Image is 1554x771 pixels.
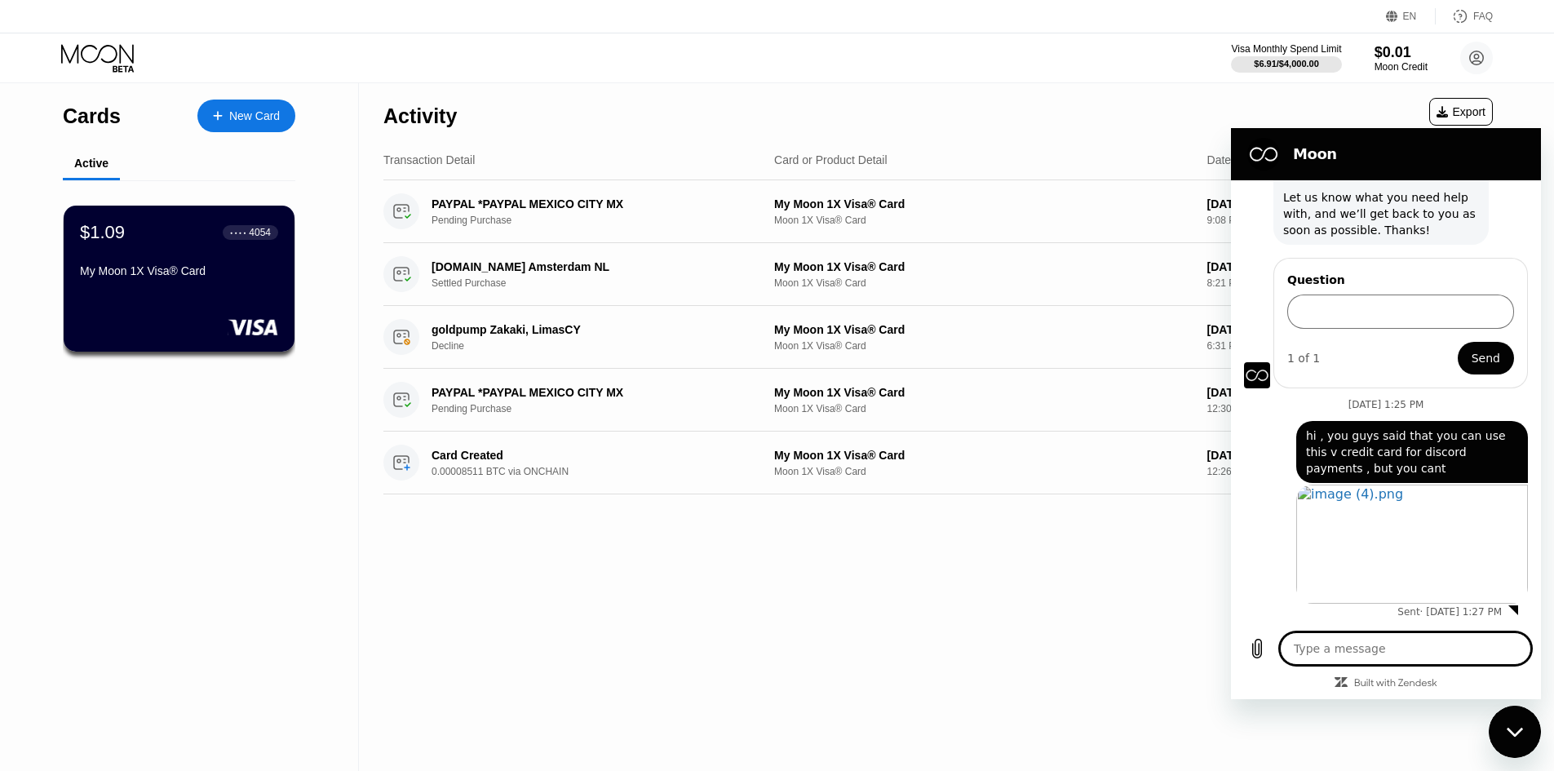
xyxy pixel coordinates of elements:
div: EN [1403,11,1417,22]
div: [DATE] [1207,260,1375,273]
div: My Moon 1X Visa® Card [774,197,1194,210]
div: Card Created0.00008511 BTC via ONCHAINMy Moon 1X Visa® CardMoon 1X Visa® Card[DATE]12:26 PM$8.00 [383,432,1493,494]
div: Date & Time [1207,153,1270,166]
div: ● ● ● ● [230,230,246,235]
div: 4054 [249,227,271,238]
div: [DOMAIN_NAME] Amsterdam NL [432,260,748,273]
div: 12:26 PM [1207,466,1375,477]
div: 6:31 PM [1207,340,1375,352]
div: FAQ [1436,8,1493,24]
div: Moon 1X Visa® Card [774,466,1194,477]
div: FAQ [1473,11,1493,22]
div: My Moon 1X Visa® Card [80,264,278,277]
div: Visa Monthly Spend Limit [1231,43,1341,55]
div: Pending Purchase [432,403,772,414]
div: Active [74,157,108,170]
div: PAYPAL *PAYPAL MEXICO CITY MX [432,386,748,399]
div: Cards [63,104,121,128]
div: My Moon 1X Visa® Card [774,260,1194,273]
div: Pending Purchase [432,215,772,226]
div: $0.01Moon Credit [1375,44,1428,73]
div: PAYPAL *PAYPAL MEXICO CITY MXPending PurchaseMy Moon 1X Visa® CardMoon 1X Visa® Card[DATE]12:30 P... [383,369,1493,432]
div: Card or Product Detail [774,153,888,166]
div: [DATE] [1207,323,1375,336]
div: Export [1429,98,1493,126]
div: 0.00008511 BTC via ONCHAIN [432,466,772,477]
div: [DOMAIN_NAME] Amsterdam NLSettled PurchaseMy Moon 1X Visa® CardMoon 1X Visa® Card[DATE]8:21 PM$6.36 [383,243,1493,306]
div: Transaction Detail [383,153,475,166]
div: $1.09● ● ● ●4054My Moon 1X Visa® Card [64,206,294,352]
div: Activity [383,104,457,128]
div: Settled Purchase [432,277,772,289]
div: EN [1386,8,1436,24]
div: Card Created [432,449,748,462]
iframe: Messaging window [1231,128,1541,699]
div: goldpump Zakaki, LimasCY [432,323,748,336]
div: [DATE] [1207,449,1375,462]
iframe: Button to launch messaging window, conversation in progress [1489,706,1541,758]
div: Moon 1X Visa® Card [774,403,1194,414]
div: Decline [432,340,772,352]
div: [DATE] [1207,197,1375,210]
div: New Card [229,109,280,123]
div: 8:21 PM [1207,277,1375,289]
div: My Moon 1X Visa® Card [774,386,1194,399]
div: My Moon 1X Visa® Card [774,323,1194,336]
div: $1.09 [80,222,125,243]
div: Moon 1X Visa® Card [774,340,1194,352]
div: 12:30 PM [1207,403,1375,414]
div: PAYPAL *PAYPAL MEXICO CITY MXPending PurchaseMy Moon 1X Visa® CardMoon 1X Visa® Card[DATE]9:08 PM... [383,180,1493,243]
div: [DATE] [1207,386,1375,399]
div: 9:08 PM [1207,215,1375,226]
div: New Card [197,100,295,132]
div: Moon 1X Visa® Card [774,277,1194,289]
div: Visa Monthly Spend Limit$6.91/$4,000.00 [1231,43,1341,73]
div: Moon Credit [1375,61,1428,73]
div: $6.91 / $4,000.00 [1254,59,1319,69]
div: PAYPAL *PAYPAL MEXICO CITY MX [432,197,748,210]
div: goldpump Zakaki, LimasCYDeclineMy Moon 1X Visa® CardMoon 1X Visa® Card[DATE]6:31 PM$8.42 [383,306,1493,369]
div: My Moon 1X Visa® Card [774,449,1194,462]
div: Moon 1X Visa® Card [774,215,1194,226]
div: Export [1437,105,1485,118]
div: $0.01 [1375,44,1428,61]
